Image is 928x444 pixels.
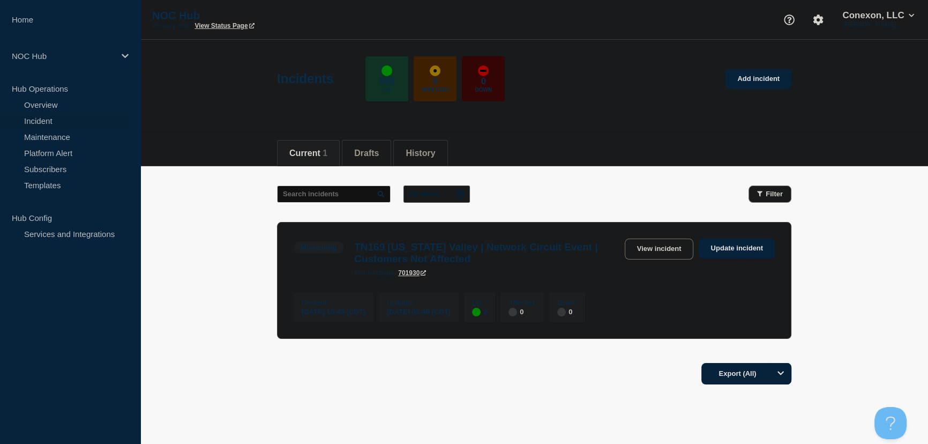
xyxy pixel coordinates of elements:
div: 0 [508,307,536,316]
button: Options [770,363,791,384]
p: Up : [472,299,487,307]
p: Primary Hub [152,22,190,29]
p: 589 [379,76,394,87]
div: 2 [472,307,487,316]
a: Update incident [699,239,775,258]
span: incident [354,269,379,277]
div: disabled [508,308,517,316]
span: Filter [766,190,783,198]
div: up [381,65,392,76]
p: 0 [433,76,438,87]
button: History [406,149,435,158]
button: Conexon, LLC [840,10,916,21]
input: Search incidents [277,186,391,203]
p: page [354,269,394,277]
div: [DATE] 02:46 (CDT) [387,307,451,316]
button: Current 1 [289,149,327,158]
p: Updated : [387,299,451,307]
iframe: Help Scout Beacon - Open [874,407,907,439]
p: NOC Hub [152,10,366,22]
p: Down [475,87,492,93]
div: 0 [557,307,577,316]
button: All dates [403,186,470,203]
div: affected [430,65,440,76]
button: Support [778,9,800,31]
p: Affected : [508,299,536,307]
button: Filter [749,186,791,203]
span: 1 [323,149,327,158]
h1: Incidents [277,71,333,86]
div: disabled [557,308,566,316]
a: View Status Page [194,22,254,29]
h3: TN169 [US_STATE] Valley | Network Circuit Event | Customers Not Affected [354,241,619,265]
p: NOC Hub [12,51,115,61]
a: View incident [625,239,694,260]
button: Export (All) [701,363,791,384]
p: Down : [557,299,577,307]
p: [PERSON_NAME] [840,21,916,28]
a: Add incident [725,69,791,89]
div: down [478,65,489,76]
a: 701930 [398,269,426,277]
p: All dates [409,190,438,198]
div: [DATE] 10:49 (CDT) [302,307,365,316]
span: Monitoring [294,241,343,254]
button: Account settings [807,9,829,31]
button: Drafts [354,149,379,158]
p: Up [383,87,391,93]
div: up [472,308,481,316]
p: Created : [302,299,365,307]
p: Affected [421,87,450,93]
p: 0 [481,76,486,87]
